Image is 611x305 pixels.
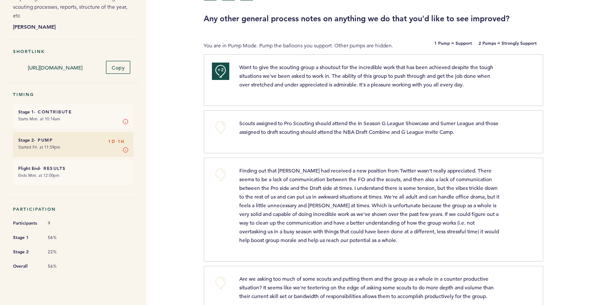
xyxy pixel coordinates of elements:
span: Stage 1 [13,233,39,242]
h6: - Pump [18,137,128,143]
b: [PERSON_NAME] [13,22,133,31]
span: 56% [48,263,74,269]
span: 1D 1H [108,137,125,146]
span: Are we asking too much of some scouts and putting them and the group as a whole in a counter prod... [239,275,495,299]
span: Finding out that [PERSON_NAME] had received a new position from Twitter wasn't really appreciated... [239,167,501,243]
time: Started Fri. at 11:59pm [18,144,60,150]
span: 9 [48,220,74,226]
h6: - Contribute [18,109,128,115]
p: You are in Pump Mode. Pump the balloons you support. Other pumps are hidden. [204,41,401,50]
h6: - Results [18,166,128,171]
h3: Any other general process notes on anything we do that you'd like to see improved? [204,13,604,24]
b: 2 Pumps = Strongly Support [479,41,537,50]
span: Copy [112,64,125,71]
span: Overall [13,262,39,271]
h5: Timing [13,92,133,97]
span: +2 [218,66,224,74]
span: 56% [48,235,74,241]
small: Stage 1 [18,109,34,115]
h5: Participation [13,206,133,212]
time: Starts Mon. at 10:14am [18,116,60,122]
small: Flight End [18,166,40,171]
span: Want to give the scouting group a shoutout for the incredible work that has been achieved despite... [239,63,495,88]
small: Stage 2 [18,137,34,143]
button: +2 [212,63,229,80]
span: Scouts assigned to Pro Scouting should attend the In Season G League Showcase and Sumer League an... [239,119,500,135]
span: Participants [13,219,39,228]
span: Stage 2 [13,248,39,256]
b: 1 Pump = Support [434,41,472,50]
button: Copy [106,61,130,74]
h5: Shortlink [13,49,133,54]
time: Ends Mon. at 12:00pm [18,172,59,178]
span: 22% [48,249,74,255]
